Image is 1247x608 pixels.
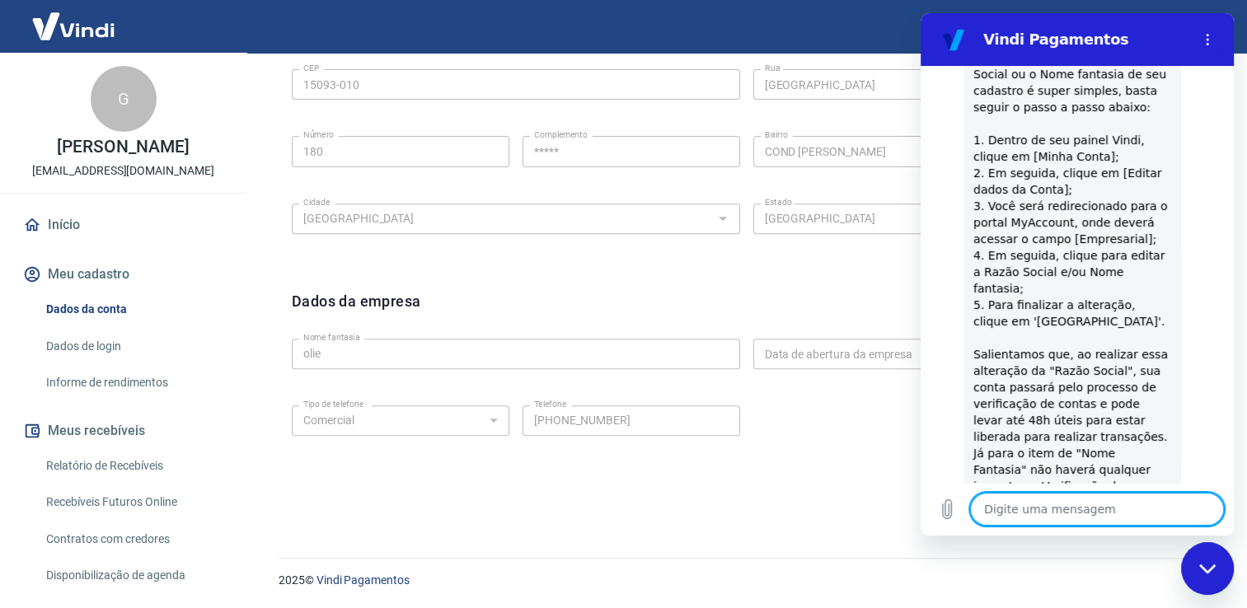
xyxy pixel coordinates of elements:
p: 2025 © [279,572,1207,589]
button: Sair [1168,12,1227,42]
div: G [91,66,157,132]
p: [EMAIL_ADDRESS][DOMAIN_NAME] [32,162,214,180]
img: Vindi [20,1,127,51]
label: Bairro [765,129,788,141]
label: Estado [765,196,792,208]
label: Rua [765,62,781,74]
a: Dados da conta [40,292,227,326]
iframe: Botão para abrir a janela de mensagens, conversa em andamento [1181,542,1234,595]
a: Relatório de Recebíveis [40,449,227,483]
label: Tipo de telefone [303,398,363,410]
a: Início [20,207,227,243]
label: Complemento [534,129,588,141]
a: Recebíveis Futuros Online [40,485,227,519]
p: [PERSON_NAME] [57,138,189,156]
label: Nome fantasia [303,331,360,344]
a: Contratos com credores [40,522,227,556]
a: Disponibilização de agenda [40,559,227,592]
iframe: Janela de mensagens [921,13,1234,536]
h6: Dados da empresa [292,290,420,332]
button: Meu cadastro [20,256,227,292]
a: Informe de rendimentos [40,366,227,400]
label: Número [303,129,334,141]
button: Meus recebíveis [20,413,227,449]
label: Telefone [534,398,566,410]
a: Dados de login [40,330,227,363]
input: Digite aqui algumas palavras para buscar a cidade [297,208,708,229]
label: Cidade [303,196,330,208]
label: CEP [303,62,319,74]
input: DD/MM/YYYY [753,339,1160,369]
a: Vindi Pagamentos [316,573,410,587]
